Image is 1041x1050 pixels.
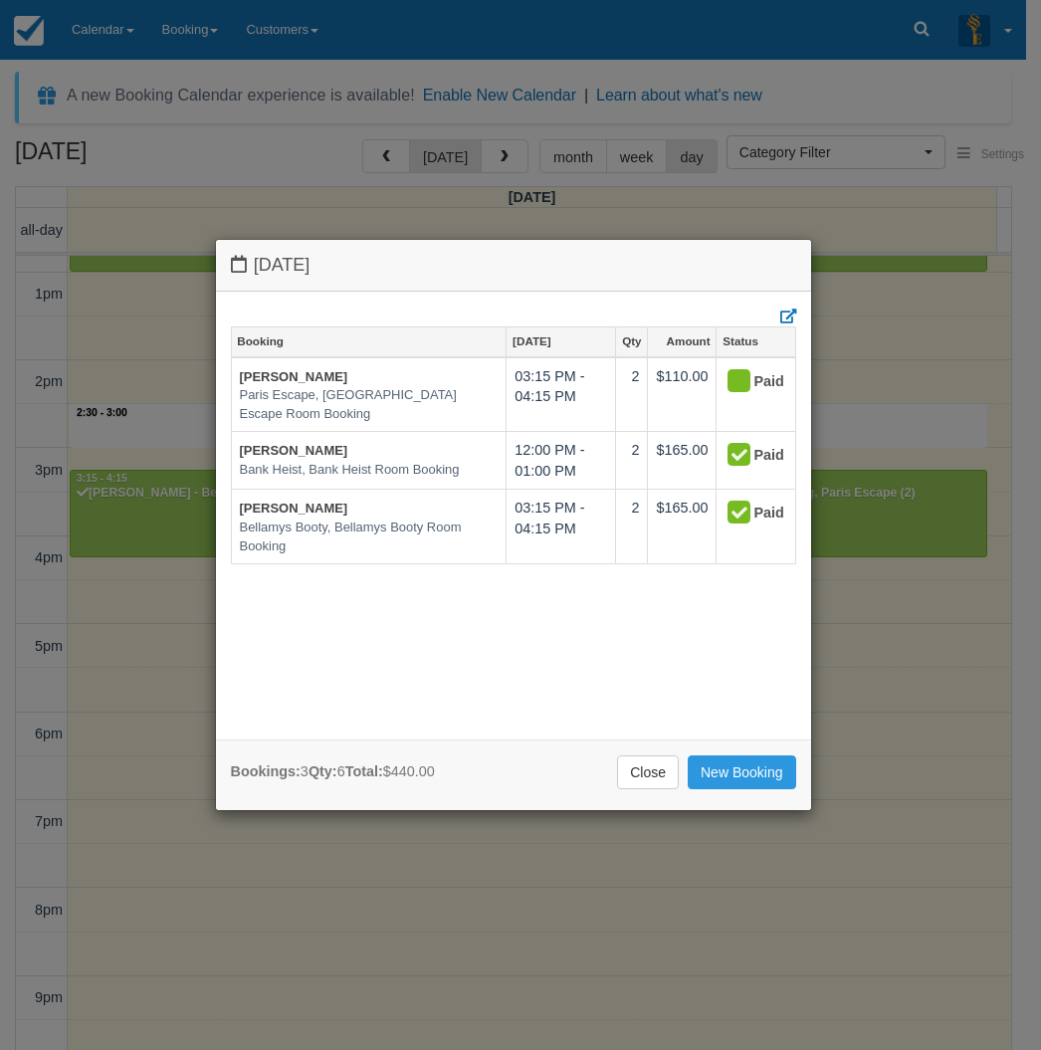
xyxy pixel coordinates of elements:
td: 03:15 PM - 04:15 PM [507,357,616,432]
td: 12:00 PM - 01:00 PM [507,432,616,490]
em: Bellamys Booty, Bellamys Booty Room Booking [240,519,499,555]
h4: [DATE] [231,255,796,276]
td: 03:15 PM - 04:15 PM [507,490,616,564]
em: Bank Heist, Bank Heist Room Booking [240,461,499,480]
a: [PERSON_NAME] [240,501,348,516]
td: 2 [616,490,648,564]
strong: Bookings: [231,763,301,779]
em: Paris Escape, [GEOGRAPHIC_DATA] Escape Room Booking [240,386,499,423]
a: Booking [232,327,507,355]
td: 2 [616,357,648,432]
div: 3 6 $440.00 [231,761,435,782]
td: $165.00 [648,432,717,490]
a: [PERSON_NAME] [240,369,348,384]
td: 2 [616,432,648,490]
td: $110.00 [648,357,717,432]
a: [PERSON_NAME] [240,443,348,458]
a: Status [717,327,794,355]
a: Amount [648,327,716,355]
a: New Booking [688,755,796,789]
td: $165.00 [648,490,717,564]
strong: Qty: [309,763,337,779]
a: Qty [616,327,647,355]
div: Paid [725,498,769,529]
div: Paid [725,366,769,398]
div: Paid [725,440,769,472]
a: Close [617,755,679,789]
strong: Total: [345,763,383,779]
a: [DATE] [507,327,615,355]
